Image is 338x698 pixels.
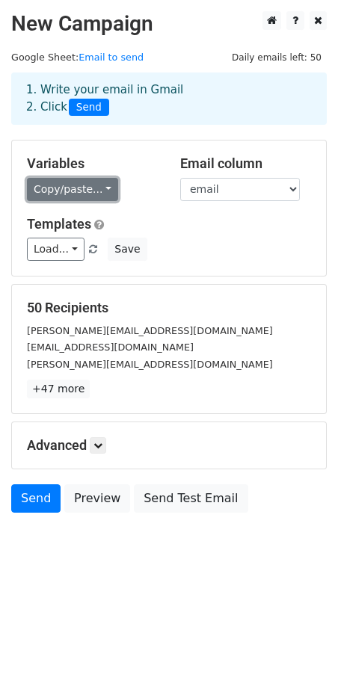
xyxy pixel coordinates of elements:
a: Templates [27,216,91,232]
span: Daily emails left: 50 [227,49,327,66]
h5: Variables [27,155,158,172]
small: Google Sheet: [11,52,144,63]
a: Preview [64,484,130,513]
a: Load... [27,238,84,261]
a: Email to send [79,52,144,63]
a: Send Test Email [134,484,248,513]
button: Save [108,238,147,261]
h5: Advanced [27,437,311,454]
h2: New Campaign [11,11,327,37]
a: Send [11,484,61,513]
h5: Email column [180,155,311,172]
a: Copy/paste... [27,178,118,201]
div: 1. Write your email in Gmail 2. Click [15,81,323,116]
span: Send [69,99,109,117]
a: +47 more [27,380,90,398]
small: [PERSON_NAME][EMAIL_ADDRESS][DOMAIN_NAME] [27,325,273,336]
small: [EMAIL_ADDRESS][DOMAIN_NAME] [27,342,194,353]
small: [PERSON_NAME][EMAIL_ADDRESS][DOMAIN_NAME] [27,359,273,370]
iframe: Chat Widget [263,626,338,698]
h5: 50 Recipients [27,300,311,316]
a: Daily emails left: 50 [227,52,327,63]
